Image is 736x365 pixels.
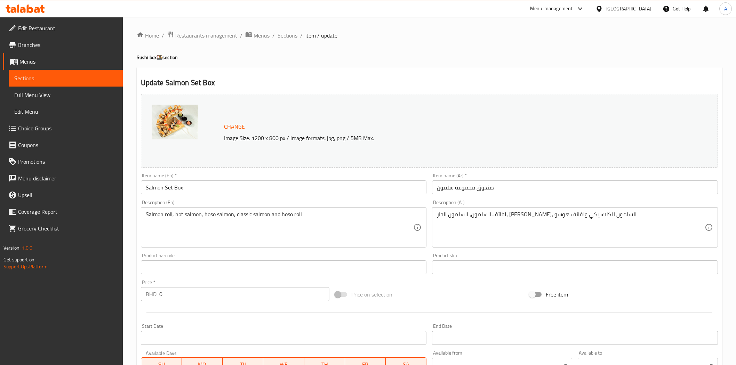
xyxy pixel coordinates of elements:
[3,153,123,170] a: Promotions
[240,31,242,40] li: /
[300,31,303,40] li: /
[3,120,123,137] a: Choice Groups
[152,105,198,139] img: mmw_638929852319305140
[221,134,638,142] p: Image Size: 1200 x 800 px / Image formats: jpg, png / 5MB Max.
[175,31,237,40] span: Restaurants management
[137,31,722,40] nav: breadcrumb
[19,57,117,66] span: Menus
[3,53,123,70] a: Menus
[9,103,123,120] a: Edit Menu
[432,260,718,274] input: Please enter product sku
[141,180,427,194] input: Enter name En
[278,31,297,40] a: Sections
[3,262,48,271] a: Support.OpsPlatform
[167,31,237,40] a: Restaurants management
[22,243,32,252] span: 1.0.0
[724,5,727,13] span: A
[9,70,123,87] a: Sections
[3,203,123,220] a: Coverage Report
[18,157,117,166] span: Promotions
[146,211,414,244] textarea: Salmon roll, hot salmon, hoso salmon, classic salmon and hoso roll
[14,107,117,116] span: Edit Menu
[3,36,123,53] a: Branches
[3,137,123,153] a: Coupons
[137,54,722,61] h4: Sushi box🍱 section
[141,78,718,88] h2: Update Salmon Set Box
[18,141,117,149] span: Coupons
[141,260,427,274] input: Please enter product barcode
[18,224,117,233] span: Grocery Checklist
[546,290,568,299] span: Free item
[606,5,651,13] div: [GEOGRAPHIC_DATA]
[305,31,337,40] span: item / update
[437,211,705,244] textarea: لفائف السلمون، السلمون الحار، [PERSON_NAME]، السلمون الكلاسيكي ولفائف هوسو
[14,74,117,82] span: Sections
[432,180,718,194] input: Enter name Ar
[18,124,117,132] span: Choice Groups
[3,255,35,264] span: Get support on:
[9,87,123,103] a: Full Menu View
[137,31,159,40] a: Home
[146,290,157,298] p: BHD
[3,220,123,237] a: Grocery Checklist
[18,24,117,32] span: Edit Restaurant
[14,91,117,99] span: Full Menu View
[224,122,245,132] span: Change
[351,290,392,299] span: Price on selection
[162,31,164,40] li: /
[3,243,21,252] span: Version:
[159,287,329,301] input: Please enter price
[3,187,123,203] a: Upsell
[254,31,270,40] span: Menus
[18,191,117,199] span: Upsell
[221,120,248,134] button: Change
[18,174,117,182] span: Menu disclaimer
[530,5,573,13] div: Menu-management
[18,208,117,216] span: Coverage Report
[245,31,270,40] a: Menus
[3,170,123,187] a: Menu disclaimer
[3,20,123,36] a: Edit Restaurant
[18,41,117,49] span: Branches
[272,31,275,40] li: /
